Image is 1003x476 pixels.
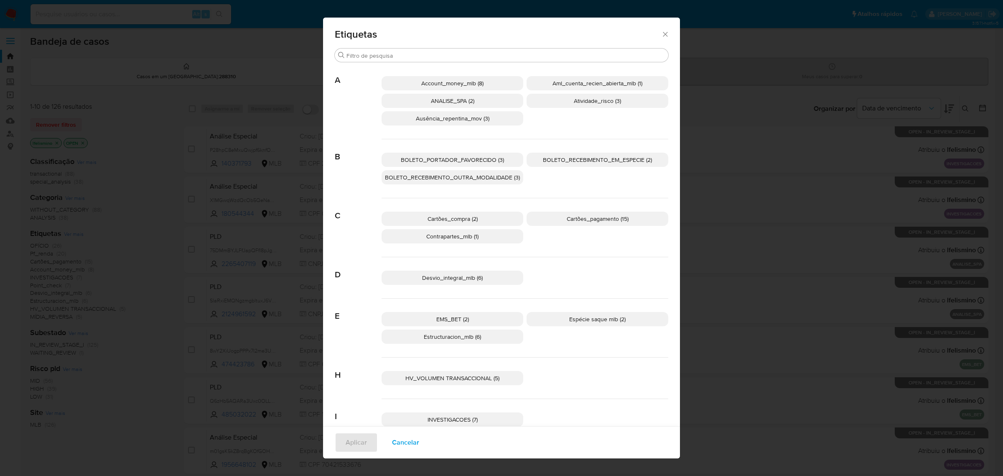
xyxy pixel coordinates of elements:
[527,153,668,167] div: BOLETO_RECEBIMENTO_EM_ESPECIE (2)
[392,433,419,452] span: Cancelar
[382,371,523,385] div: HV_VOLUMEN TRANSACCIONAL (5)
[346,52,665,59] input: Filtro de pesquisa
[335,299,382,321] span: E
[567,215,629,223] span: Cartões_pagamento (15)
[382,312,523,326] div: EMS_BET (2)
[335,257,382,280] span: D
[426,232,479,241] span: Contrapartes_mlb (1)
[552,79,642,87] span: Aml_cuenta_recien_abierta_mlb (1)
[527,312,668,326] div: Espécie saque mlb (2)
[335,358,382,380] span: H
[335,139,382,162] span: B
[405,374,499,382] span: HV_VOLUMEN TRANSACCIONAL (5)
[382,153,523,167] div: BOLETO_PORTADOR_FAVORECIDO (3)
[424,333,481,341] span: Estructuracion_mlb (6)
[436,315,469,323] span: EMS_BET (2)
[401,156,504,164] span: BOLETO_PORTADOR_FAVORECIDO (3)
[422,274,483,282] span: Desvio_integral_mlb (6)
[431,97,474,105] span: ANALISE_SPA (2)
[661,30,669,38] button: Fechar
[382,76,523,90] div: Account_money_mlb (8)
[335,63,382,85] span: A
[428,215,478,223] span: Cartões_compra (2)
[527,212,668,226] div: Cartões_pagamento (15)
[527,76,668,90] div: Aml_cuenta_recien_abierta_mlb (1)
[382,94,523,108] div: ANALISE_SPA (2)
[569,315,626,323] span: Espécie saque mlb (2)
[382,170,523,184] div: BOLETO_RECEBIMENTO_OUTRA_MODALIDADE (3)
[382,111,523,125] div: Ausência_repentina_mov (3)
[382,330,523,344] div: Estructuracion_mlb (6)
[416,114,489,123] span: Ausência_repentina_mov (3)
[335,29,661,39] span: Etiquetas
[527,94,668,108] div: Atividade_risco (3)
[574,97,621,105] span: Atividade_risco (3)
[335,198,382,221] span: C
[421,79,484,87] span: Account_money_mlb (8)
[428,415,478,424] span: INVESTIGACOES (7)
[335,399,382,422] span: I
[382,412,523,427] div: INVESTIGACOES (7)
[382,212,523,226] div: Cartões_compra (2)
[382,229,523,243] div: Contrapartes_mlb (1)
[381,432,430,453] button: Cancelar
[543,156,652,164] span: BOLETO_RECEBIMENTO_EM_ESPECIE (2)
[338,52,345,59] button: Procurar
[382,271,523,285] div: Desvio_integral_mlb (6)
[385,173,520,182] span: BOLETO_RECEBIMENTO_OUTRA_MODALIDADE (3)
